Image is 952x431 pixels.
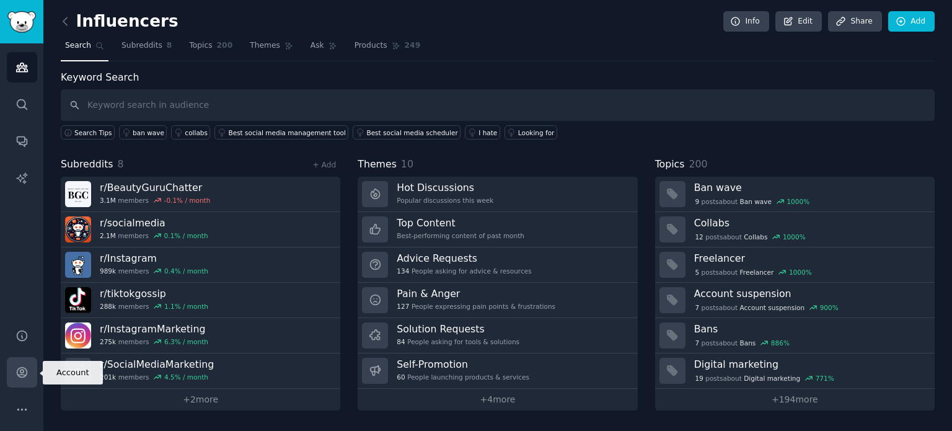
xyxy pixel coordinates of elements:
[397,302,409,311] span: 127
[816,374,834,383] div: 771 %
[695,268,699,277] span: 5
[695,374,703,383] span: 19
[401,158,413,170] span: 10
[100,373,214,381] div: members
[405,40,421,51] span: 249
[171,125,210,140] a: collabs
[245,36,297,61] a: Themes
[164,302,208,311] div: 1.1 % / month
[723,11,769,32] a: Info
[397,373,405,381] span: 60
[61,389,340,411] a: +2more
[61,353,340,389] a: r/SocialMediaMarketing201kmembers4.5% / month
[65,287,91,313] img: tiktokgossip
[366,128,457,137] div: Best social media scheduler
[100,181,210,194] h3: r/ BeautyGuruChatter
[358,389,637,411] a: +4more
[61,212,340,247] a: r/socialmedia2.1Mmembers0.1% / month
[100,322,208,335] h3: r/ InstagramMarketing
[100,337,208,346] div: members
[214,125,348,140] a: Best social media management tool
[397,302,555,311] div: People expressing pain points & frustrations
[397,196,493,205] div: Popular discussions this week
[74,128,112,137] span: Search Tips
[100,373,116,381] span: 201k
[61,125,115,140] button: Search Tips
[164,231,208,240] div: 0.1 % / month
[694,373,835,384] div: post s about
[350,36,425,61] a: Products249
[358,157,397,172] span: Themes
[61,318,340,353] a: r/InstagramMarketing275kmembers6.3% / month
[61,247,340,283] a: r/Instagram989kmembers0.4% / month
[100,267,208,275] div: members
[478,128,497,137] div: I hate
[397,267,409,275] span: 134
[61,157,113,172] span: Subreddits
[358,318,637,353] a: Solution Requests84People asking for tools & solutions
[694,287,926,300] h3: Account suspension
[397,358,529,371] h3: Self-Promotion
[775,11,822,32] a: Edit
[306,36,342,61] a: Ask
[740,197,772,206] span: Ban wave
[655,283,935,318] a: Account suspension7postsaboutAccount suspension900%
[100,302,116,311] span: 288k
[100,287,208,300] h3: r/ tiktokgossip
[787,197,809,206] div: 1000 %
[61,71,139,83] label: Keyword Search
[100,231,208,240] div: members
[744,374,800,383] span: Digital marketing
[655,157,685,172] span: Topics
[167,40,172,51] span: 8
[655,389,935,411] a: +194more
[358,212,637,247] a: Top ContentBest-performing content of past month
[118,158,124,170] span: 8
[61,12,178,32] h2: Influencers
[740,268,774,277] span: Freelancer
[694,337,791,349] div: post s about
[100,358,214,371] h3: r/ SocialMediaMarketing
[164,267,208,275] div: 0.4 % / month
[100,302,208,311] div: members
[121,40,162,51] span: Subreddits
[228,128,345,137] div: Best social media management tool
[119,125,167,140] a: ban wave
[694,231,807,242] div: post s about
[397,337,405,346] span: 84
[353,125,461,140] a: Best social media scheduler
[65,252,91,278] img: Instagram
[744,233,767,241] span: Collabs
[397,337,519,346] div: People asking for tools & solutions
[740,303,805,312] span: Account suspension
[65,181,91,207] img: BeautyGuruChatter
[397,181,493,194] h3: Hot Discussions
[465,125,500,140] a: I hate
[694,196,811,207] div: post s about
[311,40,324,51] span: Ask
[100,267,116,275] span: 989k
[694,322,926,335] h3: Bans
[65,216,91,242] img: socialmedia
[358,353,637,389] a: Self-Promotion60People launching products & services
[355,40,387,51] span: Products
[828,11,881,32] a: Share
[820,303,839,312] div: 900 %
[397,322,519,335] h3: Solution Requests
[312,161,336,169] a: + Add
[694,302,840,313] div: post s about
[100,196,210,205] div: members
[397,267,531,275] div: People asking for advice & resources
[397,373,529,381] div: People launching products & services
[358,177,637,212] a: Hot DiscussionsPopular discussions this week
[65,40,91,51] span: Search
[397,216,524,229] h3: Top Content
[695,303,699,312] span: 7
[740,339,756,347] span: Bans
[655,318,935,353] a: Bans7postsaboutBans886%
[61,36,108,61] a: Search
[133,128,164,137] div: ban wave
[655,247,935,283] a: Freelancer5postsaboutFreelancer1000%
[164,196,211,205] div: -0.1 % / month
[61,89,935,121] input: Keyword search in audience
